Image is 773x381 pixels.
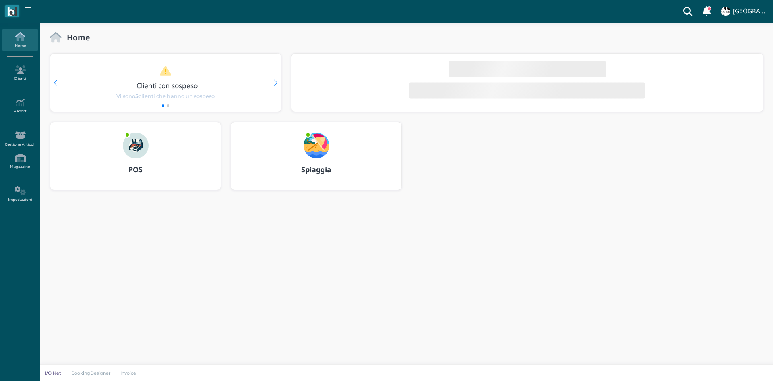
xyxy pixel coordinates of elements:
a: Clienti [2,62,37,84]
b: 5 [135,93,138,99]
a: Home [2,29,37,51]
div: Next slide [274,80,277,86]
a: Report [2,95,37,117]
img: ... [304,133,329,158]
iframe: Help widget launcher [716,356,766,374]
img: ... [123,133,149,158]
a: Gestione Articoli [2,128,37,150]
img: ... [721,7,730,16]
a: ... POS [50,122,221,200]
h4: [GEOGRAPHIC_DATA] [733,8,768,15]
div: Previous slide [54,80,57,86]
b: POS [128,164,143,174]
a: Magazzino [2,150,37,173]
h3: Clienti con sospeso [67,82,267,90]
img: logo [7,7,17,16]
a: Impostazioni [2,183,37,205]
a: ... [GEOGRAPHIC_DATA] [720,2,768,21]
a: ... Spiaggia [231,122,402,200]
h2: Home [62,33,90,42]
a: Clienti con sospeso Vi sono5clienti che hanno un sospeso [66,65,265,100]
span: Vi sono clienti che hanno un sospeso [116,92,215,100]
div: 1 / 2 [50,54,281,112]
b: Spiaggia [301,164,331,174]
